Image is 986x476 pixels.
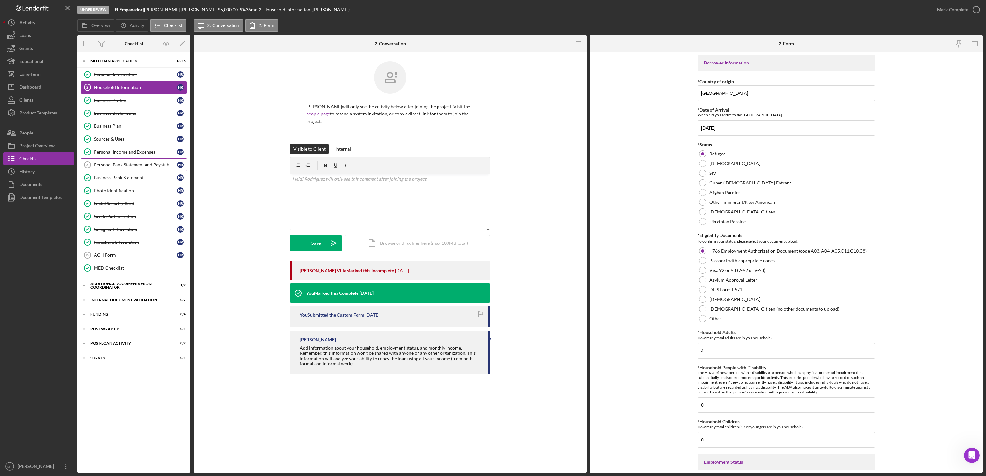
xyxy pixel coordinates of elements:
div: Add information about your household, employment status, and monthly income. Remember, this infor... [300,345,482,366]
div: Dashboard [19,81,41,95]
label: *Date of Arrival [698,107,729,113]
button: Overview [77,19,114,32]
div: Credit Authorization [94,214,177,219]
div: | 2. Household Information ([PERSON_NAME]) [257,7,350,12]
label: 2. Conversation [207,23,239,28]
label: Checklist [164,23,182,28]
div: 0 / 7 [174,298,186,302]
span: Help [102,217,113,222]
a: Business ProfileHR [81,94,187,107]
div: $5,000.00 [218,7,240,12]
label: Visa 92 or 93 (V-92 or V-93) [709,268,765,273]
p: Hi [PERSON_NAME] 👋 [13,46,116,68]
span: Messages [54,217,76,222]
div: History [19,165,35,180]
div: Checklist [19,152,38,167]
div: Loans [19,29,31,44]
div: MED Loan Application [90,59,169,63]
div: Clients [19,94,33,108]
a: Loans [3,29,74,42]
tspan: 15 [85,253,89,257]
div: You Submitted the Custom Form [300,312,364,318]
div: 0 / 4 [174,312,186,316]
div: H R [177,252,184,258]
div: Save [311,235,321,251]
div: People [19,126,33,141]
div: H R [177,84,184,91]
div: H R [177,213,184,220]
label: Ukrainian Parolee [709,219,746,224]
button: Clients [3,94,74,106]
button: People [3,126,74,139]
div: Product Templates [19,106,57,121]
div: Personal Income and Expenses [94,149,177,154]
a: Cosigner InformationHR [81,223,187,236]
div: 1 / 2 [174,283,186,287]
div: 0 / 1 [174,356,186,360]
button: Project Overview [3,139,74,152]
button: Grants [3,42,74,55]
div: How to Create a Test Project [9,178,120,190]
div: Business Plan [94,124,177,129]
div: Cosigner Information [94,227,177,232]
div: Visible to Client [293,144,326,154]
label: Other [709,316,721,321]
button: Mark Complete [931,3,983,16]
a: Photo IdentificationHR [81,184,187,197]
iframe: Intercom live chat [964,448,980,463]
div: Post Wrap Up [90,327,169,331]
div: Project Overview [19,139,55,154]
a: Personal Income and ExpensesHR [81,145,187,158]
div: Pipeline and Forecast View [13,157,108,164]
p: How can we help? [13,68,116,79]
div: H R [177,162,184,168]
div: 36 mo [246,7,257,12]
label: [DEMOGRAPHIC_DATA] [709,297,760,302]
div: Additional Documents from Coordinator [90,282,169,289]
div: [PERSON_NAME] [300,337,336,342]
button: Activity [3,16,74,29]
button: Save [290,235,342,251]
label: *Household Children [698,419,740,424]
button: Messages [43,201,86,227]
span: Home [14,217,29,222]
a: 8Personal Bank Statement and PaystubHR [81,158,187,171]
button: MT[PERSON_NAME] [3,460,74,473]
label: Asylum Approval Letter [709,277,757,283]
label: *Household Adults [698,330,736,335]
button: Checklist [150,19,186,32]
div: How many total adults are in you household? [698,335,875,340]
b: El Empanador [115,7,143,12]
img: Profile image for Christina [94,10,106,23]
div: Post-Loan Activity [90,342,169,345]
time: 2025-04-02 16:14 [359,291,374,296]
a: Business Bank StatementHR [81,171,187,184]
div: [PERSON_NAME] [PERSON_NAME] | [144,7,218,12]
a: Document Templates [3,191,74,204]
span: Search for help [13,130,52,137]
label: Cuban/[DEMOGRAPHIC_DATA] Entrant [709,180,791,185]
div: Household Information [94,85,177,90]
button: Help [86,201,129,227]
div: Long-Term [19,68,41,82]
button: Long-Term [3,68,74,81]
div: Social Security Card [94,201,177,206]
div: H R [177,200,184,207]
button: Checklist [3,152,74,165]
button: Documents [3,178,74,191]
time: 2025-08-15 14:52 [395,268,409,273]
a: MED Checklist [81,262,187,274]
div: *Eligibility Documents [698,233,875,238]
div: Checklist [125,41,143,46]
a: people page [306,111,330,116]
a: Personal InformationHR [81,68,187,81]
p: [PERSON_NAME] will only see the activity below after joining the project. Visit the to resend a s... [306,103,474,125]
label: DHS Form I-571 [709,287,742,292]
div: Documents [19,178,42,193]
div: H R [177,97,184,104]
label: Refugee [709,151,726,156]
div: To confirm your status, please select your document upload: [698,238,875,244]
